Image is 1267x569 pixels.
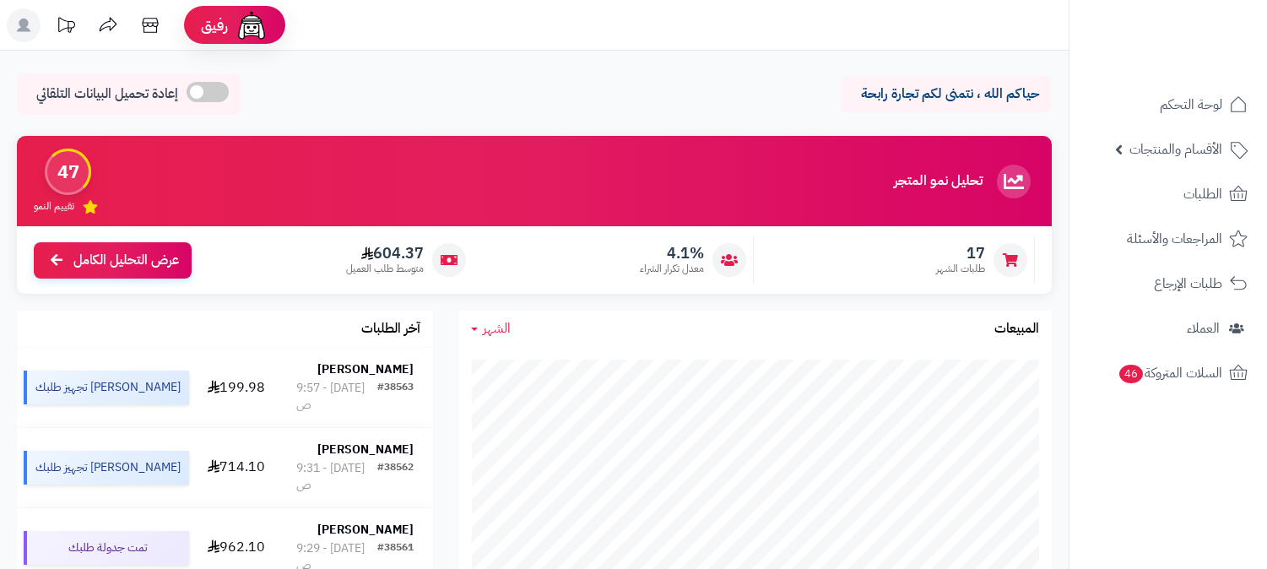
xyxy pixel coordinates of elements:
a: تحديثات المنصة [45,8,87,46]
h3: المبيعات [994,322,1039,337]
span: 4.1% [640,244,704,263]
strong: [PERSON_NAME] [317,521,414,539]
h3: تحليل نمو المتجر [894,174,983,189]
a: عرض التحليل الكامل [34,242,192,279]
span: 17 [936,244,985,263]
span: تقييم النمو [34,199,74,214]
strong: [PERSON_NAME] [317,441,414,458]
div: [PERSON_NAME] تجهيز طلبك [24,451,189,485]
div: [DATE] - 9:31 ص [296,460,377,494]
img: ai-face.png [235,8,268,42]
span: رفيق [201,15,228,35]
h3: آخر الطلبات [361,322,420,337]
span: طلبات الشهر [936,262,985,276]
span: الشهر [483,318,511,339]
td: 714.10 [196,428,277,507]
div: #38563 [377,380,414,414]
a: لوحة التحكم [1080,84,1257,125]
a: السلات المتروكة46 [1080,353,1257,393]
a: الشهر [471,319,511,339]
span: العملاء [1187,317,1220,340]
span: إعادة تحميل البيانات التلقائي [36,84,178,104]
strong: [PERSON_NAME] [317,360,414,378]
span: طلبات الإرجاع [1154,272,1222,295]
span: متوسط طلب العميل [346,262,424,276]
span: الأقسام والمنتجات [1129,138,1222,161]
div: #38562 [377,460,414,494]
span: السلات المتروكة [1118,361,1222,385]
span: الطلبات [1183,182,1222,206]
a: العملاء [1080,308,1257,349]
div: [PERSON_NAME] تجهيز طلبك [24,371,189,404]
span: عرض التحليل الكامل [73,251,179,270]
span: لوحة التحكم [1160,93,1222,117]
span: معدل تكرار الشراء [640,262,704,276]
div: [DATE] - 9:57 ص [296,380,377,414]
p: حياكم الله ، نتمنى لكم تجارة رابحة [853,84,1039,104]
td: 199.98 [196,348,277,427]
a: طلبات الإرجاع [1080,263,1257,304]
a: الطلبات [1080,174,1257,214]
div: تمت جدولة طلبك [24,531,189,565]
span: 46 [1119,365,1143,383]
span: 604.37 [346,244,424,263]
span: المراجعات والأسئلة [1127,227,1222,251]
a: المراجعات والأسئلة [1080,219,1257,259]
